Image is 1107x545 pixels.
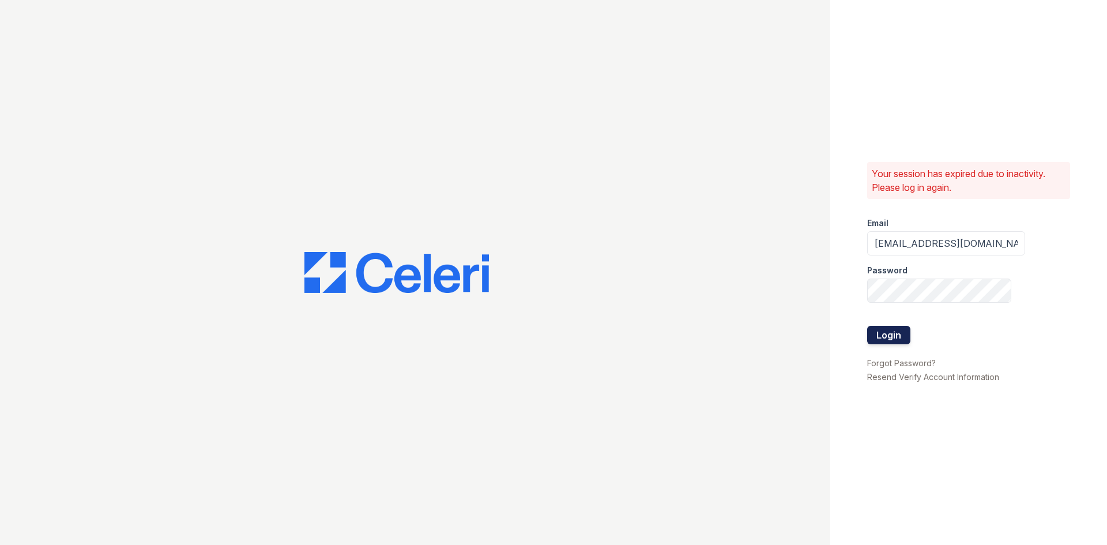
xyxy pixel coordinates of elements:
[867,372,999,382] a: Resend Verify Account Information
[867,326,910,344] button: Login
[867,358,936,368] a: Forgot Password?
[867,265,908,276] label: Password
[872,167,1065,194] p: Your session has expired due to inactivity. Please log in again.
[304,252,489,294] img: CE_Logo_Blue-a8612792a0a2168367f1c8372b55b34899dd931a85d93a1a3d3e32e68fde9ad4.png
[867,217,888,229] label: Email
